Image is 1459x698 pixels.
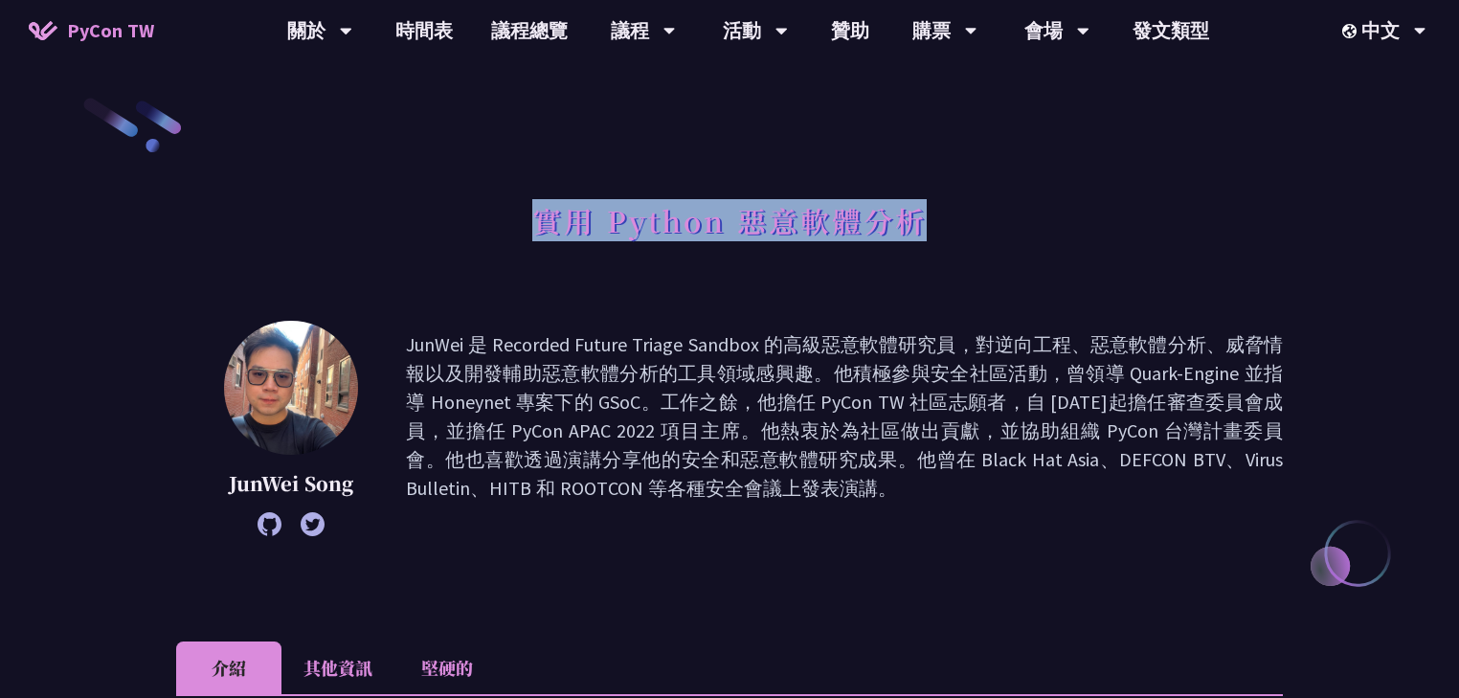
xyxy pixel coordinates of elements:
[1133,18,1209,42] font: 發文類型
[224,321,358,455] img: JunWei Song
[67,18,154,42] font: PyCon TW
[1361,18,1400,42] font: 中文
[532,199,927,241] font: 實用 Python 惡意軟體分析
[1024,18,1063,42] font: 會場
[1342,24,1361,38] img: 區域設定圖標
[281,642,394,694] li: 其他資訊
[491,18,568,42] font: 議程總覽
[611,18,649,42] font: 議程
[912,18,951,42] font: 購票
[176,642,281,694] li: 介紹
[395,18,453,42] font: 時間表
[29,21,57,40] img: PyCon TW 2025 首頁圖標
[406,332,1283,500] font: JunWei 是 Recorded Future Triage Sandbox 的高級惡意軟體研究員，對逆向工程、惡意軟體分析、威脅情報以及開發輔助惡意軟體分析的工具領域感興趣。他積極參與安全社...
[229,469,353,497] font: JunWei Song
[723,18,761,42] font: 活動
[287,18,325,42] font: 關於
[831,18,869,42] font: 贊助
[421,655,473,680] font: 堅硬的
[10,7,173,55] a: PyCon TW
